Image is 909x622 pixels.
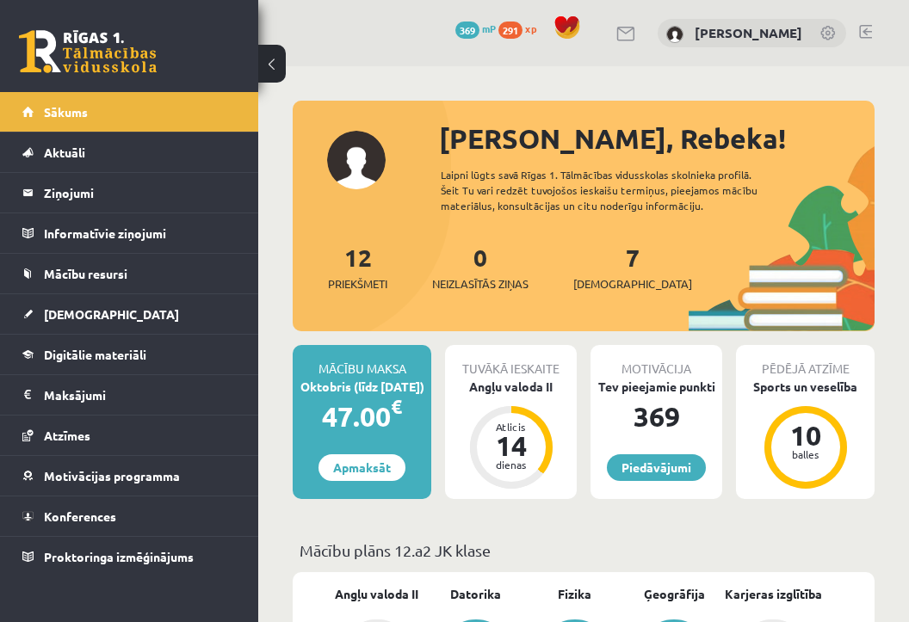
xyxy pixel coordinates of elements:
[445,378,577,491] a: Angļu valoda II Atlicis 14 dienas
[328,242,387,293] a: 12Priekšmeti
[666,26,683,43] img: Rebeka Trofimova
[22,456,237,496] a: Motivācijas programma
[22,416,237,455] a: Atzīmes
[335,585,418,603] a: Angļu valoda II
[485,422,537,432] div: Atlicis
[450,585,501,603] a: Datorika
[441,167,790,213] div: Laipni lūgts savā Rīgas 1. Tālmācības vidusskolas skolnieka profilā. Šeit Tu vari redzēt tuvojošo...
[591,378,722,396] div: Tev pieejamie punkti
[445,378,577,396] div: Angļu valoda II
[44,104,88,120] span: Sākums
[780,422,832,449] div: 10
[22,254,237,293] a: Mācību resursi
[525,22,536,35] span: xp
[695,24,802,41] a: [PERSON_NAME]
[328,275,387,293] span: Priekšmeti
[498,22,523,39] span: 291
[432,275,529,293] span: Neizlasītās ziņas
[498,22,545,35] a: 291 xp
[44,468,180,483] span: Motivācijas programma
[725,585,822,603] a: Karjeras izglītība
[607,454,706,481] a: Piedāvājumi
[44,173,237,212] legend: Ziņojumi
[44,145,85,160] span: Aktuāli
[573,242,692,293] a: 7[DEMOGRAPHIC_DATA]
[445,345,577,378] div: Tuvākā ieskaite
[318,454,405,481] a: Apmaksāt
[44,428,90,443] span: Atzīmes
[391,394,402,419] span: €
[44,375,237,415] legend: Maksājumi
[22,335,237,374] a: Digitālie materiāli
[22,92,237,132] a: Sākums
[44,266,127,281] span: Mācību resursi
[573,275,692,293] span: [DEMOGRAPHIC_DATA]
[22,294,237,334] a: [DEMOGRAPHIC_DATA]
[22,132,237,172] a: Aktuāli
[44,549,194,564] span: Proktoringa izmēģinājums
[300,539,868,562] p: Mācību plāns 12.a2 JK klase
[558,585,591,603] a: Fizika
[591,396,722,437] div: 369
[485,459,537,470] div: dienas
[736,345,875,378] div: Pēdējā atzīme
[736,378,875,491] a: Sports un veselība 10 balles
[19,30,157,73] a: Rīgas 1. Tālmācības vidusskola
[293,396,431,437] div: 47.00
[485,432,537,459] div: 14
[455,22,496,35] a: 369 mP
[439,118,875,159] div: [PERSON_NAME], Rebeka!
[22,375,237,415] a: Maksājumi
[22,537,237,576] a: Proktoringa izmēģinājums
[293,345,431,378] div: Mācību maksa
[293,378,431,396] div: Oktobris (līdz [DATE])
[22,213,237,253] a: Informatīvie ziņojumi
[736,378,875,396] div: Sports un veselība
[22,173,237,212] a: Ziņojumi
[644,585,705,603] a: Ģeogrāfija
[22,496,237,536] a: Konferences
[432,242,529,293] a: 0Neizlasītās ziņas
[44,347,146,362] span: Digitālie materiāli
[44,213,237,253] legend: Informatīvie ziņojumi
[591,345,722,378] div: Motivācija
[780,449,832,459] div: balles
[455,22,479,39] span: 369
[44,306,179,322] span: [DEMOGRAPHIC_DATA]
[44,508,116,524] span: Konferences
[482,22,496,35] span: mP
